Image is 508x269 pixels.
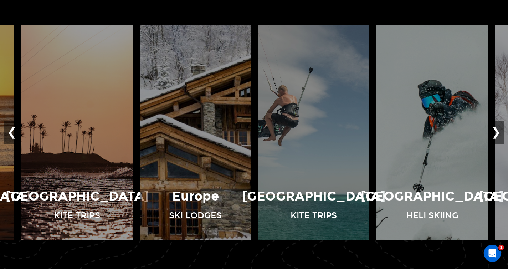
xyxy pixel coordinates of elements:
p: Heli Skiing [406,209,458,222]
button: ❮ [4,121,20,144]
p: Kite Trips [54,209,100,222]
p: Europe [172,187,219,205]
button: ❯ [488,121,504,144]
iframe: Intercom live chat [484,245,501,262]
p: [GEOGRAPHIC_DATA] [6,187,149,205]
p: Kite Trips [291,209,337,222]
p: [GEOGRAPHIC_DATA] [361,187,504,205]
span: 1 [498,245,504,250]
p: [GEOGRAPHIC_DATA] [242,187,385,205]
p: Ski Lodges [169,209,222,222]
